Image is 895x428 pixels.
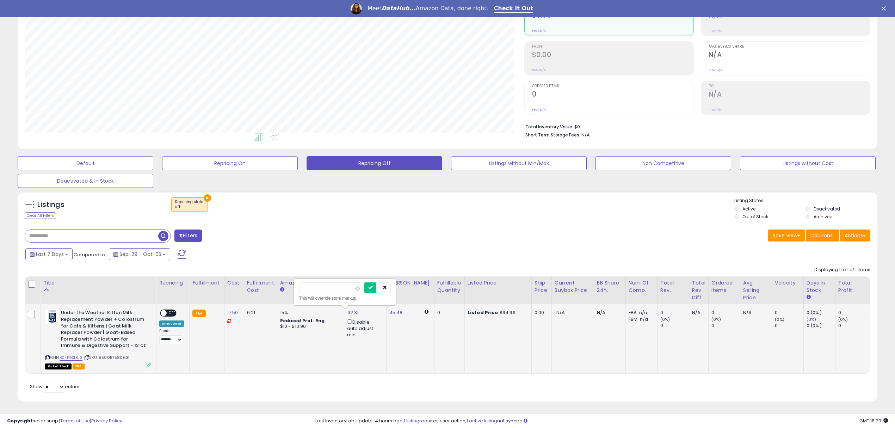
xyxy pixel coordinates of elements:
button: Non Competitive [595,156,731,170]
a: Check It Out [494,5,533,13]
h2: N/A [709,51,870,60]
div: N/A [597,310,620,316]
span: Show: entries [30,383,81,390]
li: $0 [525,122,865,130]
a: 45.48 [389,309,403,316]
div: Ship Price [535,279,549,294]
div: Preset: [159,329,184,344]
div: 0 [838,323,867,329]
div: [PERSON_NAME] [389,279,431,287]
small: Days In Stock. [807,294,811,300]
button: Actions [840,230,870,241]
div: Disable auto adjust min [347,318,381,338]
div: Fulfillable Quantity [437,279,462,294]
button: Columns [806,230,839,241]
small: Prev: N/A [709,29,722,33]
span: | SKU: 850057580631 [84,355,129,360]
div: 0 [775,310,803,316]
div: 15% [280,310,339,316]
div: N/A [692,310,703,316]
div: 0 (0%) [807,310,835,316]
p: Listing States: [734,197,877,204]
div: Title [43,279,153,287]
small: FBA [192,310,205,317]
img: 4154+F8Bm8L._SL40_.jpg [45,310,59,324]
div: 0 [660,310,689,316]
b: Short Term Storage Fees: [525,132,580,138]
div: 6.21 [247,310,272,316]
div: Meet Amazon Data, done right. [368,5,488,12]
div: 0 [775,323,803,329]
span: ROI [709,84,870,88]
small: (0%) [838,317,848,322]
span: Sep-29 - Oct-05 [119,251,161,258]
button: Default [18,156,153,170]
div: seller snap | | [7,418,122,424]
label: Out of Stock [742,214,768,220]
b: Under the Weather Kitten Milk Replacement Powder + Colostrum for Cats & Kittens | Goat Milk Repla... [61,310,147,350]
div: off [175,204,204,209]
small: (0%) [807,317,816,322]
span: Avg. Buybox Share [709,45,870,49]
a: Privacy Policy [91,417,122,424]
span: 2025-10-13 18:29 GMT [859,417,888,424]
span: OFF [167,310,178,316]
div: Days In Stock [807,279,832,294]
button: Repricing On [162,156,298,170]
span: Repricing state : [175,199,204,210]
small: Prev: N/A [532,29,546,33]
small: Prev: N/A [709,108,722,112]
a: 1 active listing [467,417,497,424]
button: Save View [768,230,805,241]
div: Avg Selling Price [743,279,769,301]
h2: $0.00 [532,51,693,60]
button: Sep-29 - Oct-05 [109,248,170,260]
div: 0 [711,310,740,316]
button: Deactivated & In Stock [18,174,153,188]
small: Amazon Fees. [280,287,284,293]
div: 0 [437,310,459,316]
button: × [204,194,211,202]
b: Total Inventory Value: [525,124,573,130]
div: 0 [711,323,740,329]
div: Amazon AI [159,320,184,327]
label: Active [742,206,755,212]
button: Filters [174,230,202,242]
div: Ordered Items [711,279,737,294]
div: Cost [227,279,241,287]
h2: N/A [709,90,870,100]
button: Listings without Cost [740,156,876,170]
div: Fulfillment [192,279,221,287]
div: Total Profit Diff. [870,279,884,301]
small: (0%) [660,317,670,322]
button: Last 7 Days [25,248,73,260]
div: 0 (0%) [807,323,835,329]
div: $34.99 [468,310,526,316]
div: 0 [660,323,689,329]
small: Prev: N/A [709,68,722,72]
div: Clear All Filters [25,212,56,219]
div: Listed Price [468,279,529,287]
div: 0.00 [535,310,546,316]
i: DataHub... [382,5,416,12]
small: Prev: N/A [532,68,546,72]
div: Repricing [159,279,186,287]
div: $10 - $10.90 [280,324,339,330]
span: FBA [73,363,85,369]
span: Columns [810,232,833,239]
img: Profile image for Georgie [351,3,362,14]
a: Terms of Use [60,417,90,424]
div: ASIN: [45,310,151,368]
div: Fulfillment Cost [247,279,274,294]
div: Current Buybox Price [555,279,591,294]
div: Displaying 1 to 1 of 1 items [814,267,870,273]
small: (0%) [711,317,721,322]
b: Listed Price: [468,309,500,316]
b: Reduced Prof. Rng. [280,318,326,324]
strong: Copyright [7,417,33,424]
div: Close [882,6,889,11]
span: Last 7 Days [36,251,64,258]
span: All listings that are currently out of stock and unavailable for purchase on Amazon [45,363,72,369]
div: BB Share 24h. [597,279,623,294]
span: N/A [581,132,590,138]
